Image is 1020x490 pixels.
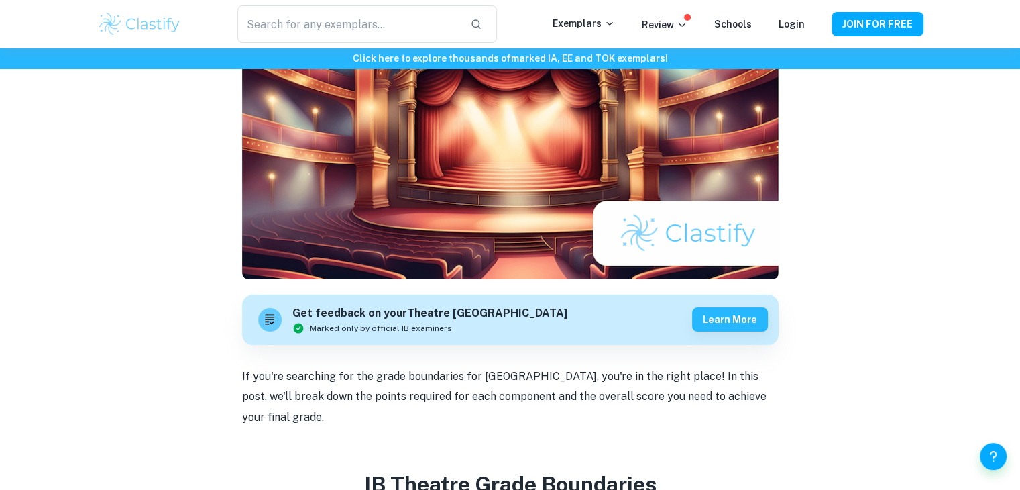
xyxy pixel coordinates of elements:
p: Review [642,17,687,32]
input: Search for any exemplars... [237,5,459,43]
p: Exemplars [553,16,615,31]
img: Clastify logo [97,11,182,38]
span: Marked only by official IB examiners [310,322,452,334]
h6: Click here to explore thousands of marked IA, EE and TOK exemplars ! [3,51,1017,66]
button: JOIN FOR FREE [832,12,923,36]
a: Login [779,19,805,30]
button: Learn more [692,307,768,332]
button: Help and Feedback [980,443,1007,470]
a: Get feedback on yourTheatre [GEOGRAPHIC_DATA]Marked only by official IB examinersLearn more [242,295,779,345]
p: If you're searching for the grade boundaries for [GEOGRAPHIC_DATA], you're in the right place! In... [242,366,779,428]
a: Schools [714,19,752,30]
img: IB Theatre Grade Boundaries cover image [242,11,779,279]
h6: Get feedback on your Theatre [GEOGRAPHIC_DATA] [292,305,567,322]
